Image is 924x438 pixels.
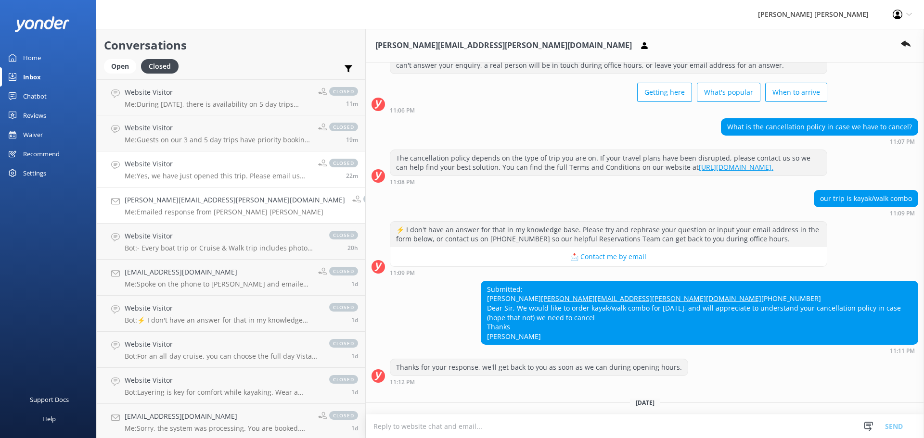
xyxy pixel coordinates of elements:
[346,100,358,108] span: Oct 03 2025 01:05pm (UTC +13:00) Pacific/Auckland
[125,244,320,252] p: Bot: - Every boat trip or Cruise & Walk trip includes photo opportunities at seal colonies on [PE...
[97,151,365,188] a: Website VisitorMe:Yes, we have just opened this trip. Please email us [EMAIL_ADDRESS][DOMAIN_NAME...
[390,378,688,385] div: Oct 01 2025 11:12pm (UTC +13:00) Pacific/Auckland
[30,390,69,409] div: Support Docs
[125,411,311,422] h4: [EMAIL_ADDRESS][DOMAIN_NAME]
[721,119,918,135] div: What is the cancellation policy in case we have to cancel?
[765,83,827,102] button: When to arrive
[104,36,358,54] h2: Conversations
[375,39,632,52] h3: [PERSON_NAME][EMAIL_ADDRESS][PERSON_NAME][DOMAIN_NAME]
[125,375,320,386] h4: Website Visitor
[141,61,183,71] a: Closed
[721,138,918,145] div: Oct 01 2025 11:07pm (UTC +13:00) Pacific/Auckland
[390,178,827,185] div: Oct 01 2025 11:08pm (UTC +13:00) Pacific/Auckland
[637,83,692,102] button: Getting here
[390,179,415,185] strong: 11:08 PM
[23,106,46,125] div: Reviews
[347,244,358,252] span: Oct 02 2025 04:58pm (UTC +13:00) Pacific/Auckland
[104,61,141,71] a: Open
[351,316,358,324] span: Oct 02 2025 12:15pm (UTC +13:00) Pacific/Auckland
[97,368,365,404] a: Website VisitorBot:Layering is key for comfort while kayaking. Wear a thermal layer close to your...
[346,172,358,180] span: Oct 03 2025 12:54pm (UTC +13:00) Pacific/Auckland
[97,332,365,368] a: Website VisitorBot:For an all-day cruise, you can choose the full day Vista Cruise, which runs fr...
[125,136,311,144] p: Me: Guests on our 3 and 5 day trips have priority booking at our beachfront lodges. Each lodge as...
[390,222,827,247] div: ⚡ I don't have an answer for that in my knowledge base. Please try and rephrase your question or ...
[390,269,827,276] div: Oct 01 2025 11:09pm (UTC +13:00) Pacific/Auckland
[329,123,358,131] span: closed
[125,87,311,98] h4: Website Visitor
[481,347,918,354] div: Oct 01 2025 11:11pm (UTC +13:00) Pacific/Auckland
[329,267,358,275] span: closed
[125,172,311,180] p: Me: Yes, we have just opened this trip. Please email us [EMAIL_ADDRESS][DOMAIN_NAME] or call free...
[104,59,136,74] div: Open
[329,339,358,348] span: closed
[363,195,392,203] span: closed
[23,144,60,163] div: Recommend
[97,296,365,332] a: Website VisitorBot:⚡ I don't have an answer for that in my knowledge base. Please try and rephras...
[329,159,358,167] span: closed
[890,211,915,216] strong: 11:09 PM
[125,316,320,325] p: Bot: ⚡ I don't have an answer for that in my knowledge base. Please try and rephrase your questio...
[97,224,365,260] a: Website VisitorBot:- Every boat trip or Cruise & Walk trip includes photo opportunities at seal c...
[125,231,320,241] h4: Website Visitor
[630,399,660,407] span: [DATE]
[97,260,365,296] a: [EMAIL_ADDRESS][DOMAIN_NAME]Me:Spoke on the phone to [PERSON_NAME] and emailed bag transfer infoc...
[390,108,415,113] strong: 11:06 PM
[125,123,311,133] h4: Website Visitor
[890,348,915,354] strong: 11:11 PM
[125,424,311,433] p: Me: Sorry, the system was processing. You are booked. Ref number 981896, Dep Kaiteriteri for [GEO...
[329,231,358,239] span: closed
[97,79,365,115] a: Website VisitorMe:During [DATE], there is availability on 5 day trips departing on the 6th, 20th ...
[125,159,311,169] h4: Website Visitor
[329,411,358,420] span: closed
[390,359,688,375] div: Thanks for your response, we'll get back to you as soon as we can during opening hours.
[351,424,358,432] span: Oct 01 2025 04:48pm (UTC +13:00) Pacific/Auckland
[390,247,827,266] button: 📩 Contact me by email
[390,107,827,113] div: Oct 01 2025 11:06pm (UTC +13:00) Pacific/Auckland
[697,83,760,102] button: What's popular
[23,67,41,87] div: Inbox
[346,136,358,144] span: Oct 03 2025 12:57pm (UTC +13:00) Pacific/Auckland
[890,139,915,145] strong: 11:07 PM
[390,270,415,276] strong: 11:09 PM
[390,150,827,175] div: The cancellation policy depends on the type of trip you are on. If your travel plans have been di...
[351,388,358,396] span: Oct 01 2025 06:53pm (UTC +13:00) Pacific/Auckland
[125,280,311,288] p: Me: Spoke on the phone to [PERSON_NAME] and emailed bag transfer info
[329,87,358,96] span: closed
[125,100,311,109] p: Me: During [DATE], there is availability on 5 day trips departing on the 6th, 20th and 27th. Depa...
[481,281,918,345] div: Submitted: [PERSON_NAME] [PHONE_NUMBER] Dear Sir, We would like to order kayak/walk combo for [DA...
[390,379,415,385] strong: 11:12 PM
[23,87,47,106] div: Chatbot
[125,339,320,350] h4: Website Visitor
[141,59,179,74] div: Closed
[97,115,365,151] a: Website VisitorMe:Guests on our 3 and 5 day trips have priority booking at our beachfront lodges....
[42,409,56,428] div: Help
[699,163,773,172] a: [URL][DOMAIN_NAME].
[125,303,320,313] h4: Website Visitor
[329,303,358,312] span: closed
[23,163,46,183] div: Settings
[125,267,311,277] h4: [EMAIL_ADDRESS][DOMAIN_NAME]
[351,352,358,360] span: Oct 01 2025 10:47pm (UTC +13:00) Pacific/Auckland
[814,210,918,216] div: Oct 01 2025 11:09pm (UTC +13:00) Pacific/Auckland
[14,16,70,32] img: yonder-white-logo.png
[329,375,358,384] span: closed
[541,294,761,303] a: [PERSON_NAME][EMAIL_ADDRESS][PERSON_NAME][DOMAIN_NAME]
[23,125,43,144] div: Waiver
[125,388,320,397] p: Bot: Layering is key for comfort while kayaking. Wear a thermal layer close to your skin, a comfo...
[125,352,320,361] p: Bot: For an all-day cruise, you can choose the full day Vista Cruise, which runs from 9.15 am to ...
[814,190,918,207] div: our trip is kayak/walk combo
[125,195,345,205] h4: [PERSON_NAME][EMAIL_ADDRESS][PERSON_NAME][DOMAIN_NAME]
[351,280,358,288] span: Oct 02 2025 01:15pm (UTC +13:00) Pacific/Auckland
[23,48,41,67] div: Home
[97,188,365,224] a: [PERSON_NAME][EMAIL_ADDRESS][PERSON_NAME][DOMAIN_NAME]Me:Emailed response from [PERSON_NAME] [PER...
[125,208,345,216] p: Me: Emailed response from [PERSON_NAME] [PERSON_NAME]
